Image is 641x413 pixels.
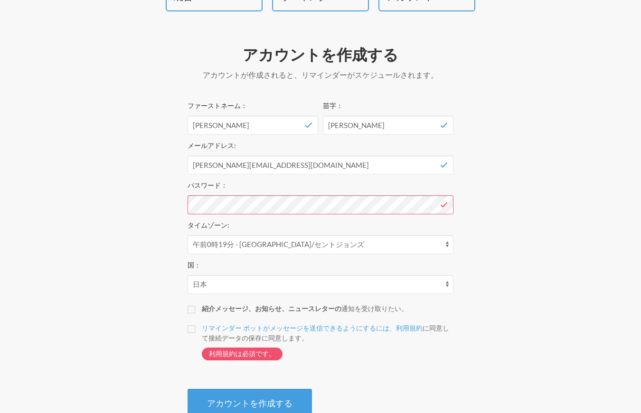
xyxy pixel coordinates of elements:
font: 国： [188,261,201,269]
font: に同意して接続データの保存に同意します [202,324,449,342]
font: 苗字： [323,101,343,110]
input: リマインダー ボットがメッセージを送信できるようにするには、利用規約に同意して接続データの保存に同意します。 利用規約は必須です。 [188,325,195,333]
font: アカウントを作成する [243,45,398,64]
font: 利用規約は必須です。 [209,349,275,358]
font: 通知を受け取りたい。 [341,304,408,312]
font: リマインダーがスケジュールされます。 [302,70,438,79]
font: ファーストネーム： [188,101,247,110]
font: 紹介メッセージ、お知らせ、ニュースレターの [202,304,341,312]
font: タイムゾーン: [188,221,229,229]
font: アカウントを作成する [207,398,292,408]
font: メールアドレス: [188,141,236,149]
input: 紹介メッセージ、お知らせ、ニュースレターの通知を受け取りたい。 [188,306,195,313]
font: パスワード： [188,181,227,189]
a: リマインダー ボットがメッセージを送信できるようにするには、利用規約 [202,324,423,332]
font: アカウントが作成されると、 [203,70,302,79]
font: 。 [302,334,308,342]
